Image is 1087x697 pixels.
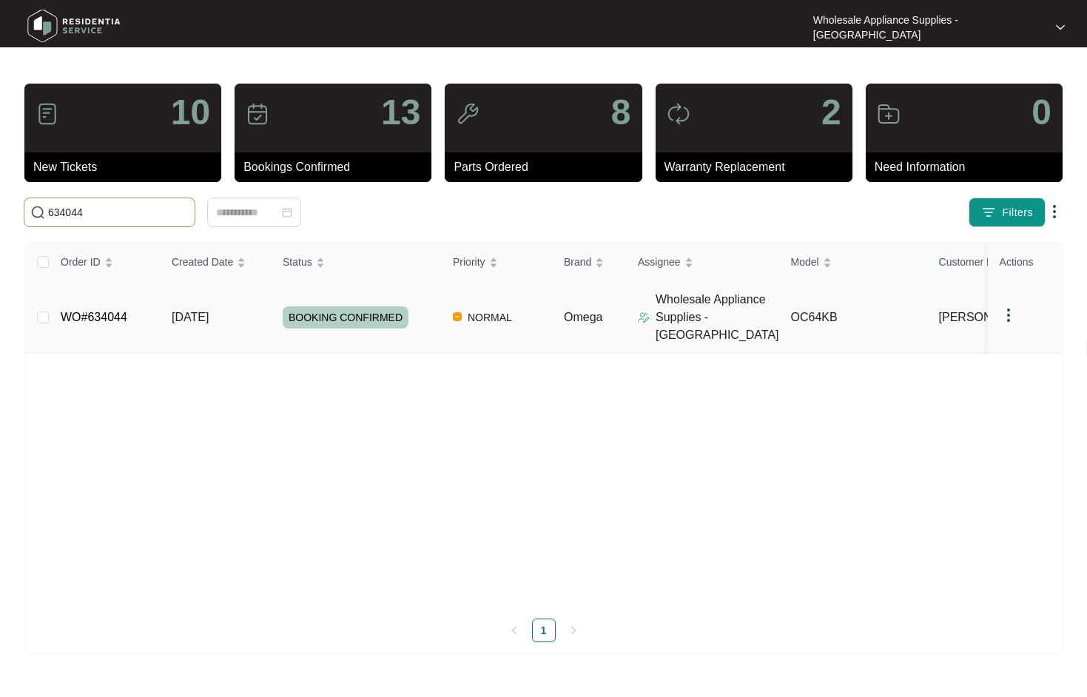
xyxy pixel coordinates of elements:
[381,95,420,130] p: 13
[246,102,269,126] img: icon
[981,205,996,220] img: filter icon
[791,254,819,270] span: Model
[22,4,126,48] img: residentia service logo
[813,13,1043,42] p: Wholesale Appliance Supplies - [GEOGRAPHIC_DATA]
[456,102,479,126] img: icon
[462,309,518,326] span: NORMAL
[1046,203,1063,220] img: dropdown arrow
[564,311,602,323] span: Omega
[502,619,526,642] button: left
[927,243,1075,282] th: Customer Name
[562,619,585,642] button: right
[453,312,462,321] img: Vercel Logo
[564,254,591,270] span: Brand
[988,243,1062,282] th: Actions
[1056,24,1065,31] img: dropdown arrow
[171,95,210,130] p: 10
[172,254,233,270] span: Created Date
[454,158,642,176] p: Parts Ordered
[172,311,209,323] span: [DATE]
[969,198,1046,227] button: filter iconFilters
[271,243,441,282] th: Status
[552,243,626,282] th: Brand
[283,254,312,270] span: Status
[283,306,408,329] span: BOOKING CONFIRMED
[877,102,901,126] img: icon
[453,254,485,270] span: Priority
[61,254,101,270] span: Order ID
[611,95,631,130] p: 8
[160,243,271,282] th: Created Date
[875,158,1063,176] p: Need Information
[48,204,189,220] input: Search by Order Id, Assignee Name, Customer Name, Brand and Model
[1032,95,1051,130] p: 0
[533,619,555,642] a: 1
[638,254,681,270] span: Assignee
[1002,205,1033,220] span: Filters
[562,619,585,642] li: Next Page
[638,312,650,323] img: Assigner Icon
[667,102,690,126] img: icon
[243,158,431,176] p: Bookings Confirmed
[779,282,927,354] td: OC64KB
[779,243,927,282] th: Model
[49,243,160,282] th: Order ID
[510,626,519,635] span: left
[569,626,578,635] span: right
[664,158,852,176] p: Warranty Replacement
[1000,306,1017,324] img: dropdown arrow
[502,619,526,642] li: Previous Page
[36,102,59,126] img: icon
[656,291,779,344] p: Wholesale Appliance Supplies - [GEOGRAPHIC_DATA]
[30,205,45,220] img: search-icon
[821,95,841,130] p: 2
[441,243,552,282] th: Priority
[33,158,221,176] p: New Tickets
[939,254,1014,270] span: Customer Name
[939,309,1037,326] span: [PERSON_NAME]
[626,243,779,282] th: Assignee
[61,311,127,323] a: WO#634044
[532,619,556,642] li: 1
